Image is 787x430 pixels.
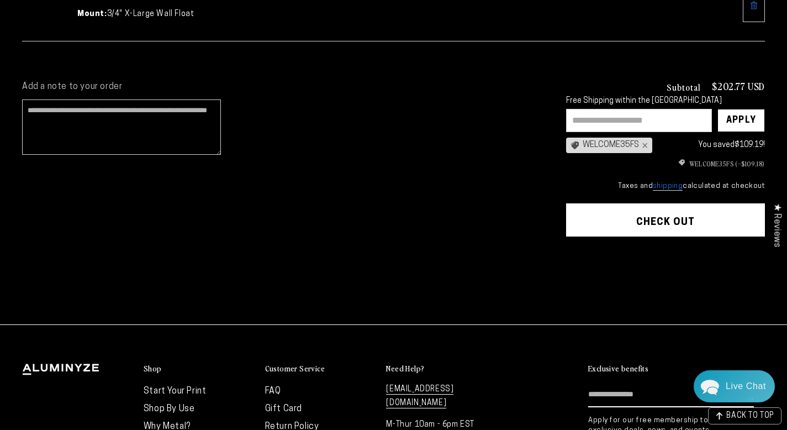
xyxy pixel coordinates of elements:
[566,203,765,237] button: Check out
[386,364,497,374] summary: Need Help?
[658,138,765,152] div: You saved !
[265,364,325,374] h2: Customer Service
[144,364,162,374] h2: Shop
[566,258,765,282] iframe: PayPal-paypal
[22,81,544,93] label: Add a note to your order
[694,370,775,402] div: Chat widget toggle
[726,412,774,420] span: BACK TO TOP
[667,82,701,91] h3: Subtotal
[77,8,107,20] dt: Mount:
[653,182,683,191] a: shipping
[265,405,302,413] a: Gift Card
[566,159,765,169] ul: Discount
[712,81,765,91] p: $202.77 USD
[639,141,648,150] div: ×
[566,159,765,169] li: WELCOME35FS (–$109.18)
[766,195,787,256] div: Click to open Judge.me floating reviews tab
[144,405,195,413] a: Shop By Use
[265,387,281,396] a: FAQ
[588,364,648,374] h2: Exclusive benefits
[566,138,652,153] div: WELCOME35FS
[386,364,424,374] h2: Need Help?
[144,387,207,396] a: Start Your Print
[265,364,376,374] summary: Customer Service
[735,141,763,149] span: $109.19
[107,8,194,20] dd: 3/4" X-Large Wall Float
[726,109,756,132] div: Apply
[588,364,765,374] summary: Exclusive benefits
[144,364,254,374] summary: Shop
[566,181,765,192] small: Taxes and calculated at checkout
[726,370,766,402] div: Contact Us Directly
[386,385,453,408] a: [EMAIL_ADDRESS][DOMAIN_NAME]
[566,97,765,106] div: Free Shipping within the [GEOGRAPHIC_DATA]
